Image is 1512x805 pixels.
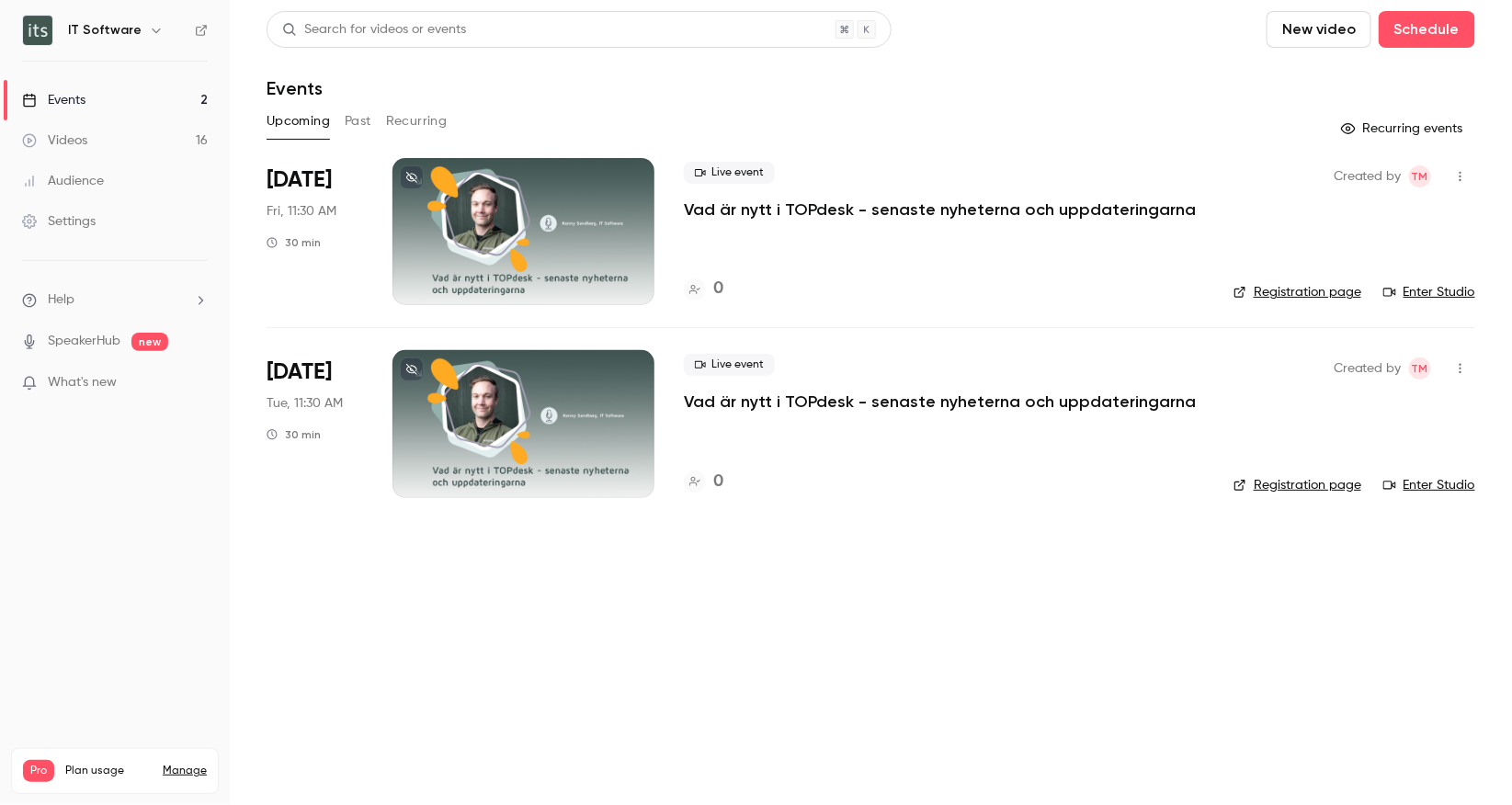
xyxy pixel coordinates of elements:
[267,357,332,387] span: [DATE]
[65,764,152,778] span: Plan usage
[267,350,363,497] div: Dec 16 Tue, 11:30 AM (Europe/Stockholm)
[1412,357,1428,380] span: TM
[23,760,54,782] span: Pro
[267,165,332,195] span: [DATE]
[345,107,371,136] button: Past
[163,764,207,778] a: Manage
[713,277,723,301] h4: 0
[48,332,120,351] a: SpeakerHub
[684,162,775,184] span: Live event
[1379,11,1475,48] button: Schedule
[1333,114,1475,143] button: Recurring events
[267,107,330,136] button: Upcoming
[1383,283,1475,301] a: Enter Studio
[1267,11,1371,48] button: New video
[267,394,343,413] span: Tue, 11:30 AM
[1334,357,1402,380] span: Created by
[22,91,85,109] div: Events
[1409,357,1431,380] span: Tanya Masiyenka
[1383,476,1475,494] a: Enter Studio
[1334,165,1402,187] span: Created by
[1233,476,1361,494] a: Registration page
[48,373,117,392] span: What's new
[23,16,52,45] img: IT Software
[22,131,87,150] div: Videos
[131,333,168,351] span: new
[22,290,208,310] li: help-dropdown-opener
[684,198,1196,221] a: Vad är nytt i TOPdesk - senaste nyheterna och uppdateringarna
[1233,283,1361,301] a: Registration page
[684,354,775,376] span: Live event
[267,427,321,442] div: 30 min
[684,277,723,301] a: 0
[48,290,74,310] span: Help
[267,235,321,250] div: 30 min
[267,158,363,305] div: Oct 24 Fri, 11:30 AM (Europe/Stockholm)
[713,470,723,494] h4: 0
[684,470,723,494] a: 0
[267,77,323,99] h1: Events
[22,172,104,190] div: Audience
[684,391,1196,413] a: Vad är nytt i TOPdesk - senaste nyheterna och uppdateringarna
[1409,165,1431,187] span: Tanya Masiyenka
[22,212,96,231] div: Settings
[1412,165,1428,187] span: TM
[68,21,142,40] h6: IT Software
[282,20,466,40] div: Search for videos or events
[186,375,208,391] iframe: Noticeable Trigger
[386,107,448,136] button: Recurring
[267,202,336,221] span: Fri, 11:30 AM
